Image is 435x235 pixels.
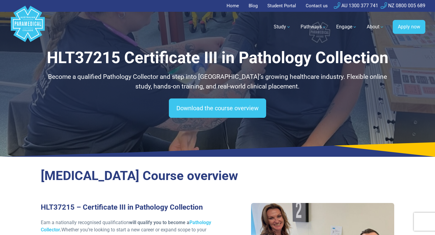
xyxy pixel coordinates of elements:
[333,18,361,35] a: Engage
[41,72,394,91] p: Become a qualified Pathology Collector and step into [GEOGRAPHIC_DATA]’s growing healthcare indus...
[381,3,425,8] a: NZ 0800 005 689
[41,220,211,233] strong: will qualify you to become a .
[297,18,330,35] a: Pathways
[363,18,388,35] a: About
[334,3,378,8] a: AU 1300 377 741
[41,220,211,233] a: Pathology Collector
[41,48,394,67] h1: HLT37215 Certificate III in Pathology Collection
[10,12,46,42] a: Australian Paramedical College
[41,203,214,212] h3: HLT37215 – Certificate III in Pathology Collection
[169,98,266,118] a: Download the course overview
[393,20,425,34] a: Apply now
[41,168,394,184] h2: [MEDICAL_DATA] Course overview
[270,18,295,35] a: Study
